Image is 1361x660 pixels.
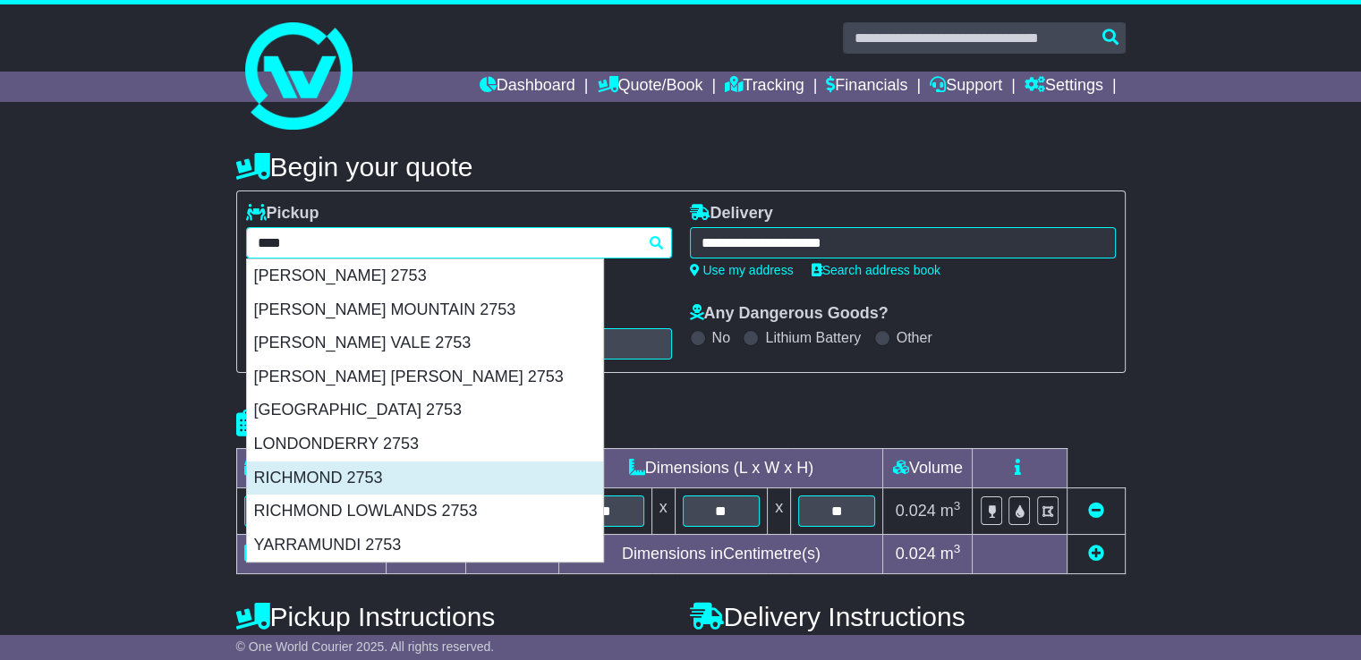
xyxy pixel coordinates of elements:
a: Use my address [690,263,794,277]
td: Type [236,448,386,487]
td: Dimensions (L x W x H) [559,448,883,487]
td: Volume [883,448,973,487]
span: 0.024 [896,545,936,563]
label: No [712,329,730,346]
div: RICHMOND LOWLANDS 2753 [247,495,603,529]
div: YARRAMUNDI 2753 [247,529,603,563]
h4: Begin your quote [236,152,1126,182]
div: [PERSON_NAME] [PERSON_NAME] 2753 [247,360,603,394]
div: [PERSON_NAME] VALE 2753 [247,326,603,360]
span: m [940,545,961,563]
a: Tracking [725,72,804,102]
h4: Delivery Instructions [690,602,1126,631]
div: LONDONDERRY 2753 [247,427,603,461]
span: 0.024 [896,502,936,520]
h4: Pickup Instructions [236,602,672,631]
td: Dimensions in Centimetre(s) [559,534,883,573]
a: Remove this item [1088,502,1104,520]
a: Add new item [1088,545,1104,563]
label: Any Dangerous Goods? [690,304,889,324]
span: © One World Courier 2025. All rights reserved. [236,639,495,654]
span: m [940,502,961,520]
sup: 3 [954,542,961,555]
td: x [651,487,675,534]
h4: Package details | [236,409,461,438]
sup: 3 [954,499,961,512]
div: RICHMOND 2753 [247,461,603,495]
label: Other [897,329,932,346]
div: [GEOGRAPHIC_DATA] 2753 [247,393,603,427]
a: Dashboard [480,72,575,102]
a: Support [930,72,1002,102]
div: [PERSON_NAME] 2753 [247,259,603,293]
label: Pickup [246,204,319,224]
a: Settings [1025,72,1103,102]
a: Quote/Book [597,72,702,102]
label: Delivery [690,204,773,224]
div: [PERSON_NAME] MOUNTAIN 2753 [247,293,603,327]
typeahead: Please provide city [246,227,672,258]
label: Lithium Battery [765,329,861,346]
td: Total [236,534,386,573]
td: x [768,487,791,534]
a: Financials [826,72,907,102]
a: Search address book [812,263,940,277]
